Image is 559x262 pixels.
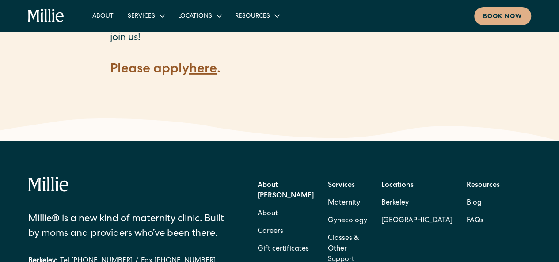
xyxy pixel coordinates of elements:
a: Blog [467,194,482,212]
div: Locations [178,12,212,21]
p: ‍ [110,46,449,61]
a: Maternity [328,194,360,212]
p: ‍ [110,79,449,94]
div: Book now [483,12,522,22]
div: Services [128,12,155,21]
a: About [85,8,121,23]
a: here [189,63,217,76]
a: [GEOGRAPHIC_DATA] [381,212,453,230]
a: Berkeley [381,194,453,212]
div: Locations [171,8,228,23]
strong: . [217,63,221,76]
a: Gynecology [328,212,367,230]
strong: Please apply [110,63,189,76]
a: Book now [474,7,531,25]
strong: About [PERSON_NAME] [258,182,314,200]
strong: Locations [381,182,414,189]
a: home [28,9,64,23]
strong: Services [328,182,355,189]
a: About [258,205,278,223]
div: Resources [235,12,270,21]
div: Services [121,8,171,23]
div: Resources [228,8,286,23]
a: Careers [258,223,283,240]
a: FAQs [467,212,483,230]
a: Gift certificates [258,240,309,258]
strong: Resources [467,182,500,189]
div: Millie® is a new kind of maternity clinic. Built by moms and providers who’ve been there. [28,213,235,242]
